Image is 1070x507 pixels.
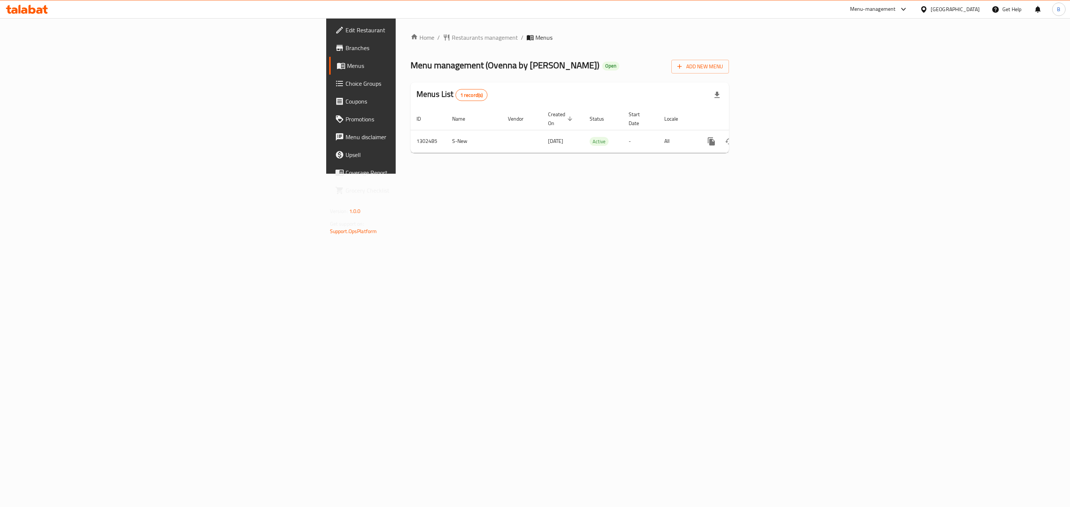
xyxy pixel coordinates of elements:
div: Open [602,62,619,71]
span: Menus [347,61,499,70]
td: All [658,130,697,153]
span: Add New Menu [677,62,723,71]
div: Menu-management [850,5,896,14]
span: Open [602,63,619,69]
span: [DATE] [548,136,563,146]
span: Get support on: [330,219,364,229]
span: Created On [548,110,575,128]
a: Grocery Checklist [329,181,505,199]
span: Menu management ( Ovenna by [PERSON_NAME] ) [411,57,599,73]
a: Menu disclaimer [329,128,505,146]
button: Change Status [720,133,738,150]
span: Coverage Report [346,168,499,177]
div: Export file [708,86,726,104]
a: Menus [329,57,505,75]
li: / [521,33,523,42]
span: 1 record(s) [456,92,487,99]
a: Support.OpsPlatform [330,226,377,236]
button: Add New Menu [671,60,729,73]
span: Branches [346,43,499,52]
a: Promotions [329,110,505,128]
div: [GEOGRAPHIC_DATA] [931,5,980,13]
a: Coupons [329,92,505,110]
span: Menus [535,33,552,42]
h2: Menus List [416,89,487,101]
a: Choice Groups [329,75,505,92]
span: ID [416,114,431,123]
nav: breadcrumb [411,33,729,42]
td: - [623,130,658,153]
span: Grocery Checklist [346,186,499,195]
span: Active [590,137,609,146]
th: Actions [697,108,780,130]
span: Name [452,114,475,123]
span: Start Date [629,110,649,128]
table: enhanced table [411,108,780,153]
a: Branches [329,39,505,57]
span: Status [590,114,614,123]
span: 1.0.0 [349,206,361,216]
span: Upsell [346,150,499,159]
span: Menu disclaimer [346,133,499,141]
div: Total records count [455,89,488,101]
span: Choice Groups [346,79,499,88]
a: Coverage Report [329,164,505,181]
button: more [703,133,720,150]
a: Upsell [329,146,505,164]
span: Version: [330,206,348,216]
span: B [1057,5,1060,13]
span: Coupons [346,97,499,106]
a: Edit Restaurant [329,21,505,39]
span: Promotions [346,115,499,124]
span: Locale [664,114,688,123]
span: Vendor [508,114,533,123]
span: Edit Restaurant [346,26,499,35]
